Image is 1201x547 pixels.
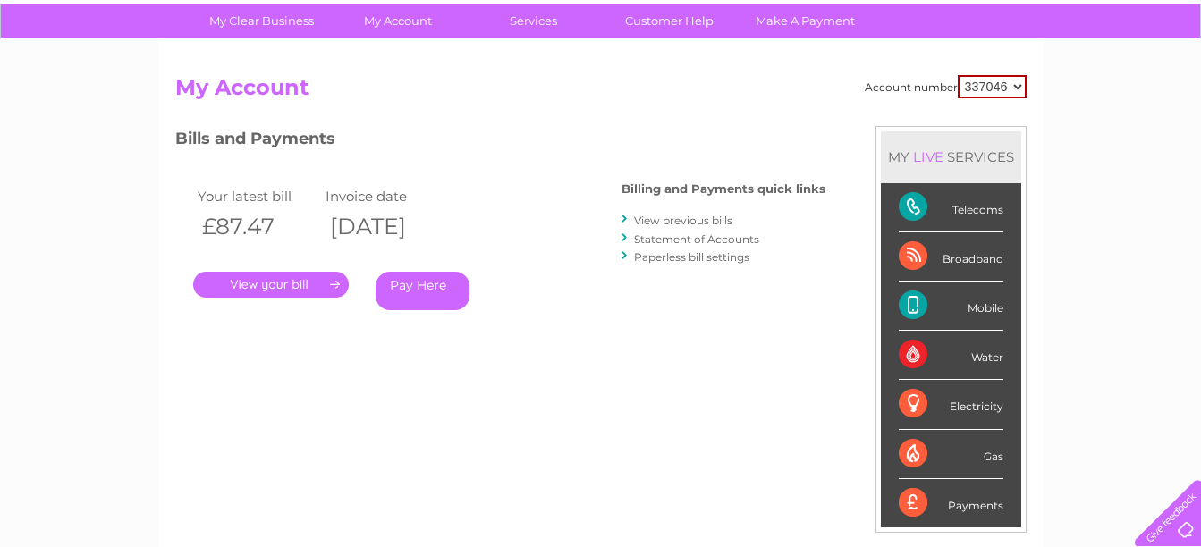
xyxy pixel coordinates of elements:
a: Make A Payment [732,4,879,38]
div: Payments [899,479,1003,527]
div: Clear Business is a trading name of Verastar Limited (registered in [GEOGRAPHIC_DATA] No. 3667643... [179,10,1024,87]
div: MY SERVICES [881,131,1021,182]
th: £87.47 [193,208,322,245]
a: Pay Here [376,272,469,310]
div: LIVE [909,148,947,165]
div: Gas [899,430,1003,479]
h3: Bills and Payments [175,126,825,157]
td: Invoice date [321,184,450,208]
div: Mobile [899,282,1003,331]
a: Water [886,76,920,89]
a: Log out [1142,76,1184,89]
a: Blog [1045,76,1071,89]
a: . [193,272,349,298]
a: Statement of Accounts [634,232,759,246]
th: [DATE] [321,208,450,245]
a: Paperless bill settings [634,250,749,264]
div: Telecoms [899,183,1003,232]
a: 0333 014 3131 [864,9,987,31]
div: Water [899,331,1003,380]
td: Your latest bill [193,184,322,208]
a: Energy [931,76,970,89]
img: logo.png [42,46,133,101]
a: Contact [1082,76,1126,89]
a: View previous bills [634,214,732,227]
a: Telecoms [981,76,1035,89]
a: My Account [324,4,471,38]
h4: Billing and Payments quick links [622,182,825,196]
a: My Clear Business [188,4,335,38]
div: Electricity [899,380,1003,429]
a: Customer Help [596,4,743,38]
div: Broadband [899,232,1003,282]
div: Account number [865,75,1027,98]
a: Services [460,4,607,38]
h2: My Account [175,75,1027,109]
